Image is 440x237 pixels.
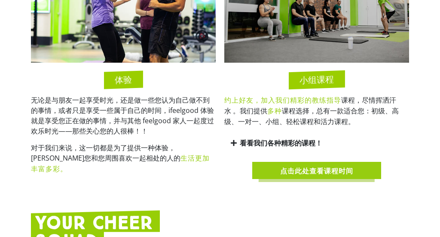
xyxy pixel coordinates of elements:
a: 点击此处查看课程时间 [252,162,381,179]
font: 课程， [341,95,362,105]
font: 看看我们各种精彩的课程！ [240,138,322,148]
font: 点击此处查看课程时间 [280,167,353,175]
font: 课程选择，总有一款适合您：初级、高级、一对一、小组、轻松课程和活力课程。 [224,106,399,126]
font: 多种 [267,107,282,115]
font: 体验 [115,75,132,85]
font: 无论是与朋友一起享受时光，还是做一些您认为自己做不到的事情，或者只是享受一些属于自己的时间，ifeelgood 体验就是享受您正在做的事情，并与其他 feelgood 家人一起度过欢乐时光——那... [31,95,214,136]
font: 小组课程 [299,74,334,86]
div: 看看我们各种精彩的课程！ [224,133,409,153]
font: 生活更加丰富多彩。 [31,154,210,173]
font: 您和您周围喜欢一起相处的人的 [84,153,180,163]
font: 对于我们来说，这一切都是为了提供一种体验，[PERSON_NAME] [31,143,175,163]
font: 约上好友，加入我们精彩的教练指导 [224,96,341,104]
